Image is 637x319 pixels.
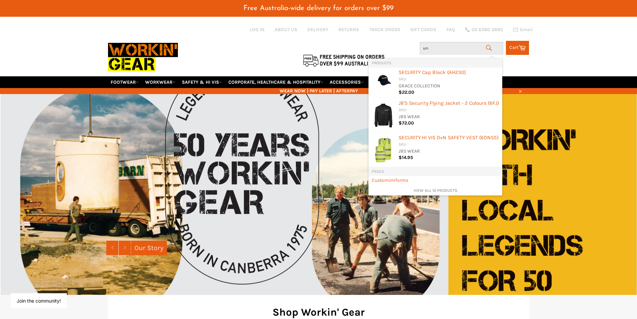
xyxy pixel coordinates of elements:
div: SECURITY HI VIS D+N SAFETY VEST (6DNS5) [399,135,499,142]
span: Email [520,27,533,32]
li: Products [368,59,502,67]
a: ABOUT US [275,26,297,33]
a: SAFETY & HI VIS [179,76,225,88]
a: CORPORATE, HEALTHCARE & HOSPITALITY [226,76,326,88]
a: Customrms [372,177,499,183]
li: Products: SECURITY HI VIS D+N SAFETY VEST (6DNS5) [368,133,502,167]
img: Flat $9.95 shipping Australia wide [302,53,386,67]
a: 02 6280 5885 [465,27,503,32]
b: Unifo [389,177,400,183]
a: GIFT CARDS [410,26,436,33]
a: WORKWEAR [142,76,178,88]
div: GRACE COLLECTION [399,83,499,90]
img: Security_Cap_200x.png [372,71,395,88]
div: JBS WEAR [399,113,499,121]
a: ACCESSORIES [327,76,366,88]
a: RE-WORKIN' GEAR [367,76,413,88]
a: RETURNS [338,26,359,33]
li: View All [368,185,502,196]
span: WEAR NOW | PAY LATER | AFTERPAY [108,88,529,94]
li: Products: JB'S Security Flying Jacket - 2 Colours (6FJ) [368,98,502,133]
span: $22.00 [399,89,414,95]
span: $72.00 [399,120,414,126]
span: $14.95 [399,155,413,160]
img: 6DNS5_comb_200x.png [373,136,394,164]
img: Workin Gear leaders in Workwear, Safety Boots, PPE, Uniforms. Australia's No.1 in Workwear [108,38,178,76]
a: Cart [506,41,529,55]
li: Products: SECURITY Cap Black (AH230) [368,67,502,98]
a: TRACK ORDER [369,26,400,33]
a: DELIVERY [307,26,328,33]
li: Pages [368,167,502,176]
a: Log in [250,27,264,32]
a: FOOTWEAR [108,76,141,88]
div: JBS WEAR [399,148,499,155]
div: SKU: [399,76,499,83]
div: JB'S Security Flying Jacket - 2 Colours (6FJ) [399,100,499,107]
span: 02 6280 5885 [471,27,503,32]
div: SECURITY Cap Black (AH230) [399,70,499,76]
div: SKU: [399,142,499,148]
img: SECURITY_JACKETBlack_200x.jpg [374,101,393,130]
li: Pages: Custom Uniforms [368,175,502,185]
input: Search [420,42,503,55]
button: Join the community! [17,298,61,304]
div: SKU: [399,107,499,113]
a: Our Story [131,241,167,255]
a: View all 12 products [372,188,499,193]
a: Email [513,27,533,32]
span: Free Australia-wide delivery for orders over $99 [243,5,394,12]
a: FAQ [446,26,455,33]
